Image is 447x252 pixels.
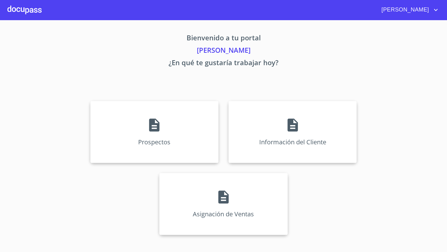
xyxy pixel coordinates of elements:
p: Bienvenido a tu portal [32,33,415,45]
button: account of current user [377,5,440,15]
span: [PERSON_NAME] [377,5,432,15]
p: Asignación de Ventas [193,210,254,218]
p: ¿En qué te gustaría trabajar hoy? [32,57,415,70]
p: [PERSON_NAME] [32,45,415,57]
p: Información del Cliente [259,138,326,146]
p: Prospectos [138,138,170,146]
